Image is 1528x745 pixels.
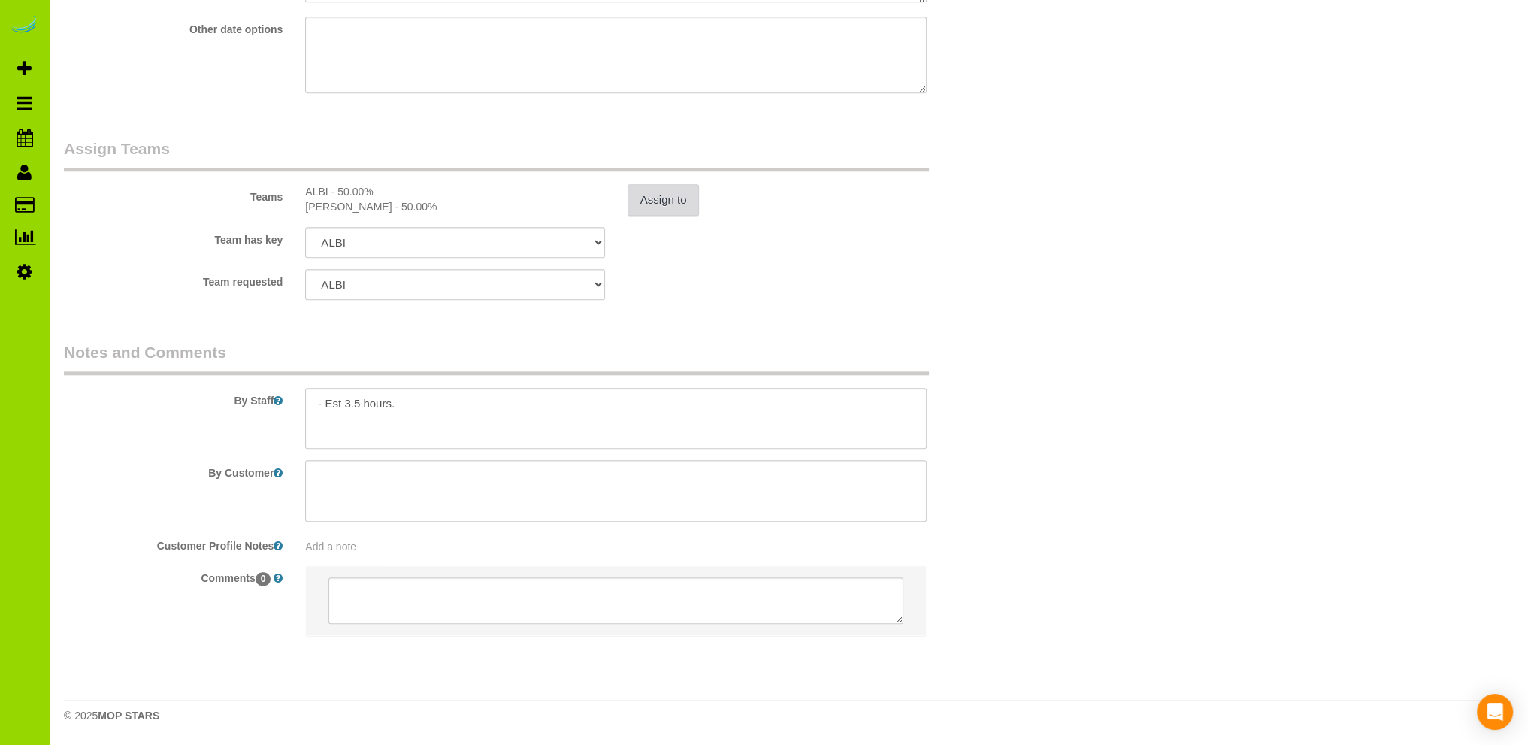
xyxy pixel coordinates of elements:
div: Open Intercom Messenger [1477,694,1513,730]
div: [PERSON_NAME] - 50.00% [305,199,604,214]
label: Teams [53,184,294,204]
legend: Notes and Comments [64,341,929,375]
legend: Assign Teams [64,138,929,171]
label: Team requested [53,269,294,289]
span: Add a note [305,541,356,553]
div: © 2025 [64,708,1513,723]
label: By Customer [53,460,294,480]
span: 0 [256,572,271,586]
label: Customer Profile Notes [53,533,294,553]
label: By Staff [53,388,294,408]
img: Automaid Logo [9,15,39,36]
button: Assign to [628,184,700,216]
label: Comments [53,565,294,586]
label: Team has key [53,227,294,247]
div: ALBI - 50.00% [305,184,604,199]
label: Other date options [53,17,294,37]
strong: MOP STARS [98,710,159,722]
